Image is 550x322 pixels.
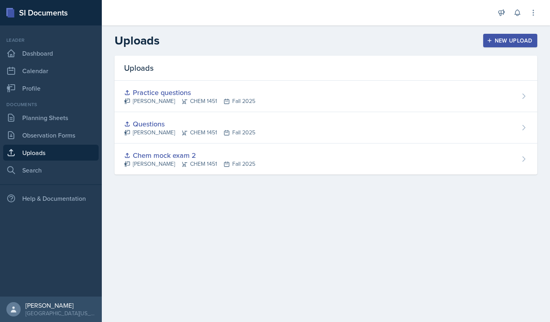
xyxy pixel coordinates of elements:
[115,33,159,48] h2: Uploads
[3,110,99,126] a: Planning Sheets
[115,144,537,175] a: Chem mock exam 2 [PERSON_NAME]CHEM 1451Fall 2025
[124,150,255,161] div: Chem mock exam 2
[488,37,533,44] div: New Upload
[3,37,99,44] div: Leader
[3,190,99,206] div: Help & Documentation
[25,301,95,309] div: [PERSON_NAME]
[3,162,99,178] a: Search
[3,45,99,61] a: Dashboard
[115,112,537,144] a: Questions [PERSON_NAME]CHEM 1451Fall 2025
[124,128,255,137] div: [PERSON_NAME] CHEM 1451 Fall 2025
[3,127,99,143] a: Observation Forms
[3,80,99,96] a: Profile
[124,97,255,105] div: [PERSON_NAME] CHEM 1451 Fall 2025
[124,87,255,98] div: Practice questions
[483,34,538,47] button: New Upload
[124,160,255,168] div: [PERSON_NAME] CHEM 1451 Fall 2025
[3,63,99,79] a: Calendar
[3,145,99,161] a: Uploads
[115,56,537,81] div: Uploads
[124,118,255,129] div: Questions
[115,81,537,112] a: Practice questions [PERSON_NAME]CHEM 1451Fall 2025
[25,309,95,317] div: [GEOGRAPHIC_DATA][US_STATE]
[3,101,99,108] div: Documents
